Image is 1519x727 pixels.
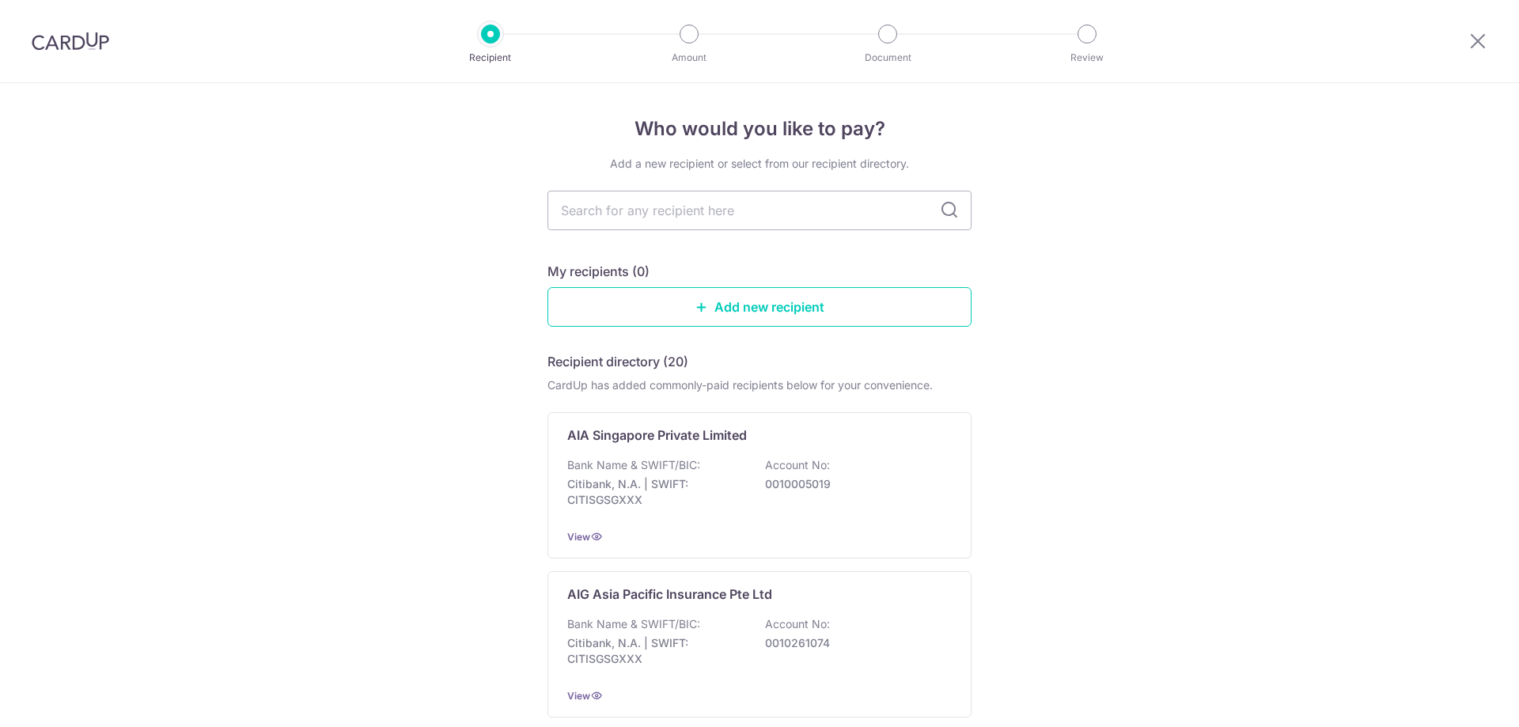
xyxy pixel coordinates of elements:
[765,476,942,492] p: 0010005019
[547,156,972,172] div: Add a new recipient or select from our recipient directory.
[567,426,747,445] p: AIA Singapore Private Limited
[547,377,972,393] div: CardUp has added commonly-paid recipients below for your convenience.
[829,50,946,66] p: Document
[567,457,700,473] p: Bank Name & SWIFT/BIC:
[765,457,830,473] p: Account No:
[765,635,942,651] p: 0010261074
[631,50,748,66] p: Amount
[567,690,590,702] a: View
[547,287,972,327] a: Add new recipient
[1414,680,1503,719] iframe: Opens a widget where you can find more information
[432,50,549,66] p: Recipient
[547,191,972,230] input: Search for any recipient here
[547,352,688,371] h5: Recipient directory (20)
[765,616,830,632] p: Account No:
[567,585,772,604] p: AIG Asia Pacific Insurance Pte Ltd
[32,32,109,51] img: CardUp
[567,635,744,667] p: Citibank, N.A. | SWIFT: CITISGSGXXX
[547,262,650,281] h5: My recipients (0)
[567,476,744,508] p: Citibank, N.A. | SWIFT: CITISGSGXXX
[547,115,972,143] h4: Who would you like to pay?
[1028,50,1146,66] p: Review
[567,616,700,632] p: Bank Name & SWIFT/BIC:
[567,531,590,543] a: View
